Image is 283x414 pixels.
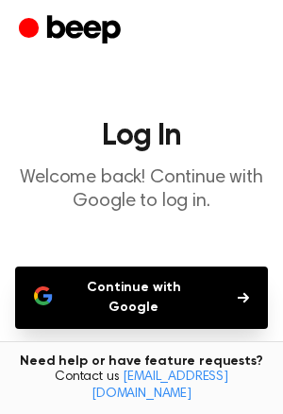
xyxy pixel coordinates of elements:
[11,370,272,403] span: Contact us
[15,267,268,329] button: Continue with Google
[15,121,268,151] h1: Log In
[92,371,228,401] a: [EMAIL_ADDRESS][DOMAIN_NAME]
[15,166,268,214] p: Welcome back! Continue with Google to log in.
[19,12,125,49] a: Beep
